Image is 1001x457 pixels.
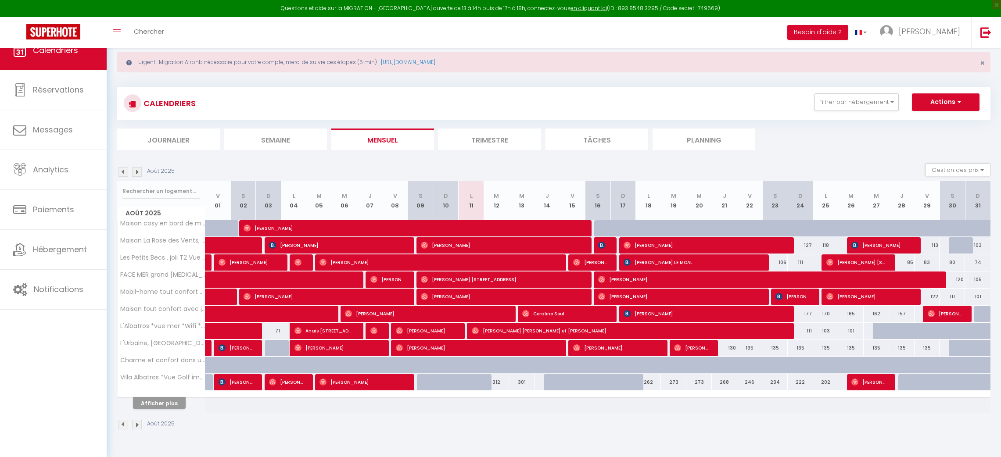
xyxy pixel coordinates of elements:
span: × [980,57,985,68]
th: 17 [610,181,636,220]
div: 111 [788,323,813,339]
span: [PERSON_NAME] [624,305,785,322]
span: [PERSON_NAME] [370,271,404,288]
div: 234 [762,374,788,390]
div: 74 [965,254,990,271]
span: [PERSON_NAME] [269,374,303,390]
th: 03 [256,181,281,220]
span: Maison La Rose des Vents, [GEOGRAPHIC_DATA], proche plage et commerces [119,237,207,244]
th: 09 [408,181,433,220]
a: ... [PERSON_NAME] [873,17,971,48]
div: 301 [509,374,535,390]
th: 15 [560,181,585,220]
th: 04 [281,181,307,220]
abbr: V [393,192,397,200]
span: Calendriers [33,45,78,56]
div: 135 [889,340,915,356]
th: 28 [889,181,915,220]
span: Les Petits Becs , joli T2 Vue mer, Wifi, Parking [119,254,207,261]
div: 157 [889,306,915,322]
input: Rechercher un logement... [122,183,200,199]
li: Planning [653,129,755,150]
div: 135 [915,340,940,356]
th: 10 [433,181,459,220]
th: 20 [686,181,712,220]
abbr: L [293,192,295,200]
button: Filtrer par hébergement [814,93,899,111]
th: 25 [813,181,839,220]
span: [PERSON_NAME] [STREET_ADDRESS][PERSON_NAME] [928,305,962,322]
span: [PERSON_NAME] [219,339,252,356]
div: 106 [762,254,788,271]
p: Août 2025 [147,420,175,428]
div: 111 [940,289,965,305]
div: 312 [484,374,509,390]
span: [PERSON_NAME] [674,339,708,356]
h3: CALENDRIERS [141,93,196,113]
abbr: D [444,192,448,200]
div: 273 [661,374,686,390]
span: [PERSON_NAME] [219,254,278,271]
th: 01 [205,181,231,220]
th: 11 [459,181,484,220]
span: Coraline Soul [522,305,607,322]
span: Anaïs [STREET_ADDRESS][MEDICAL_DATA] [294,322,354,339]
li: Semaine [224,129,327,150]
div: 105 [965,271,990,288]
th: 07 [357,181,383,220]
span: [PERSON_NAME] [294,339,379,356]
button: Gestion des prix [925,163,990,176]
abbr: D [621,192,625,200]
p: Août 2025 [147,167,175,175]
abbr: D [266,192,271,200]
button: Close [980,59,985,67]
span: Villa Albatros *Vue Golf imprenable*WIFI*confort [119,374,207,381]
abbr: M [874,192,879,200]
span: Alhou N'Diaye [370,322,379,339]
abbr: M [342,192,347,200]
span: [PERSON_NAME] [421,237,582,253]
span: Août 2025 [118,207,205,220]
div: 85 [889,254,915,271]
span: [PERSON_NAME] [319,374,404,390]
div: 103 [813,323,839,339]
span: Analytics [33,164,68,175]
li: Tâches [545,129,648,150]
th: 21 [712,181,737,220]
th: 14 [535,181,560,220]
div: 135 [864,340,889,356]
div: 135 [838,340,864,356]
th: 02 [230,181,256,220]
div: 111 [788,254,813,271]
abbr: V [216,192,220,200]
span: Mobil-home tout confort dans parc résidentiel [119,289,207,295]
abbr: D [798,192,803,200]
span: [PERSON_NAME] [598,271,937,288]
th: 19 [661,181,686,220]
img: logout [980,27,991,38]
span: [PERSON_NAME] [244,288,405,305]
span: Charme et confort dans une grange rénovée [119,357,207,364]
abbr: M [696,192,702,200]
span: [PERSON_NAME] [573,339,658,356]
div: 222 [788,374,813,390]
div: 262 [636,374,661,390]
span: [PERSON_NAME] [STREET_ADDRESS] [826,254,886,271]
div: 71 [256,323,281,339]
span: [PERSON_NAME] [319,254,557,271]
span: L'Urbaine, [GEOGRAPHIC_DATA], jardin, [GEOGRAPHIC_DATA] [119,340,207,346]
span: [PERSON_NAME] [851,237,911,253]
abbr: S [241,192,245,200]
span: [PERSON_NAME] [269,237,405,253]
th: 06 [332,181,357,220]
th: 23 [762,181,788,220]
abbr: L [647,192,650,200]
abbr: V [925,192,929,200]
abbr: J [545,192,549,200]
div: 83 [915,254,940,271]
div: 122 [915,289,940,305]
span: L'Albatros *vue mer *Wifi *TV connectée *Parking [119,323,207,329]
div: 120 [940,271,965,288]
span: [PERSON_NAME] [851,374,885,390]
span: Messages [33,124,73,135]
